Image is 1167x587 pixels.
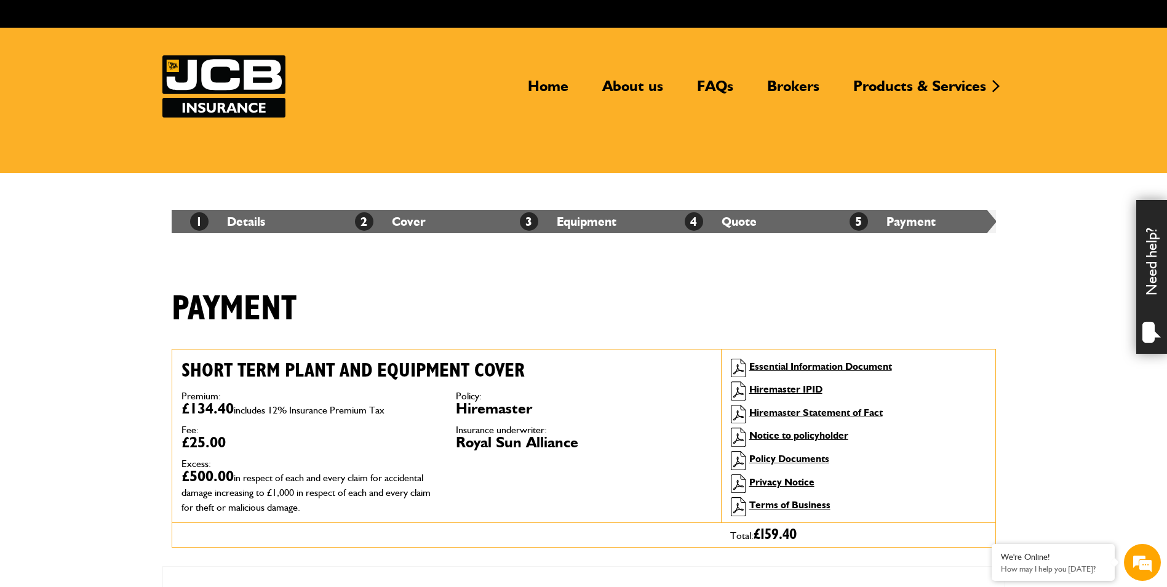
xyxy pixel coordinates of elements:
a: Hiremaster Statement of Fact [749,407,883,418]
div: We're Online! [1001,552,1105,562]
dd: Royal Sun Alliance [456,435,712,450]
span: £ [754,527,797,542]
dt: Policy: [456,391,712,401]
dd: £134.40 [181,401,437,416]
dt: Excess: [181,459,437,469]
a: Notice to policyholder [749,429,848,441]
a: FAQs [688,77,743,105]
a: Hiremaster IPID [749,383,822,395]
span: 159.40 [760,527,797,542]
p: How may I help you today? [1001,564,1105,573]
span: 3 [520,212,538,231]
a: 2Cover [355,214,426,229]
img: JCB Insurance Services logo [162,55,285,118]
span: 5 [850,212,868,231]
a: Policy Documents [749,453,829,465]
a: Essential Information Document [749,361,892,372]
a: 3Equipment [520,214,616,229]
a: 4Quote [685,214,757,229]
span: in respect of each and every claim for accidental damage increasing to £1,000 in respect of each ... [181,472,431,513]
dt: Insurance underwriter: [456,425,712,435]
dd: £500.00 [181,469,437,513]
a: JCB Insurance Services [162,55,285,118]
dt: Premium: [181,391,437,401]
dd: Hiremaster [456,401,712,416]
h2: Short term plant and equipment cover [181,359,712,382]
a: Brokers [758,77,829,105]
span: 1 [190,212,209,231]
span: includes 12% Insurance Premium Tax [234,404,384,416]
a: Privacy Notice [749,476,815,488]
dt: Fee: [181,425,437,435]
div: Total: [721,523,995,546]
dd: £25.00 [181,435,437,450]
li: Payment [831,210,996,233]
a: Products & Services [844,77,995,105]
div: Need help? [1136,200,1167,354]
a: 1Details [190,214,265,229]
span: 4 [685,212,703,231]
a: Home [519,77,578,105]
h1: Payment [172,289,297,330]
a: About us [593,77,672,105]
span: 2 [355,212,373,231]
a: Terms of Business [749,499,830,511]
